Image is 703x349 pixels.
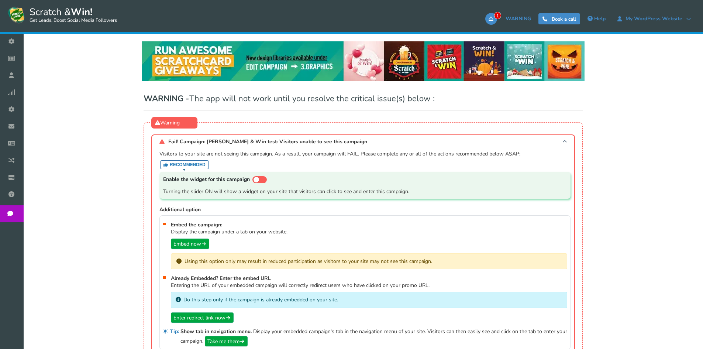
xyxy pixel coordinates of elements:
[171,229,567,235] span: Display the campaign under a tab on your website.
[160,160,209,170] em: RECOMMENDED
[185,258,562,265] span: Using this option only may result in reduced participation as visitors to your site may not see t...
[171,275,271,282] strong: Already Embedded? Enter the embed URL
[171,239,209,249] a: Embed now
[171,312,234,323] a: Enter redirect link now
[151,117,197,129] div: Warning
[205,336,248,346] a: Take me there
[7,6,26,24] img: Scratch and Win
[252,175,268,185] div: Activate Widget
[183,297,338,303] p: Do this step only if the campaign is already embedded on your site.
[170,327,179,336] small: Tip:
[30,18,117,24] small: Get Leads, Boost Social Media Followers
[494,12,501,19] span: 1
[7,6,117,24] a: Scratch &Win! Get Leads, Boost Social Media Followers
[71,6,92,18] strong: Win!
[171,221,222,228] strong: Embed the campaign:
[26,6,117,24] span: Scratch &
[594,15,606,22] span: Help
[538,13,580,24] a: Book a call
[180,328,567,344] span: Display your embedded campaign's tab in the navigation menu of your site. Visitors can then easil...
[144,95,583,110] h1: The app will not work until you resolve the critical issue(s) below :
[159,207,571,212] h6: Additional option
[584,13,609,25] a: Help
[163,175,567,185] div: Enable the widget for this campaign
[180,328,252,335] strong: Show tab in navigation menu.
[485,13,535,25] a: 1WARNING
[144,93,189,104] span: WARNING -
[622,16,686,22] span: My WordPress Website
[552,16,576,23] span: Book a call
[506,15,531,22] span: WARNING
[159,151,571,157] p: Visitors to your site are not seeing this campaign. As a result, your campaign will FAIL. Please ...
[163,188,567,195] p: Turning the slider ON will show a widget on your site that visitors can click to see and enter th...
[142,41,585,81] img: festival-poster-2020.webp
[168,139,367,144] span: Fail! Campaign: [PERSON_NAME] & Win test: Visitors unable to see this campaign
[171,282,567,289] span: Entering the URL of your embedded campaign will correctly redirect users who have clicked on your...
